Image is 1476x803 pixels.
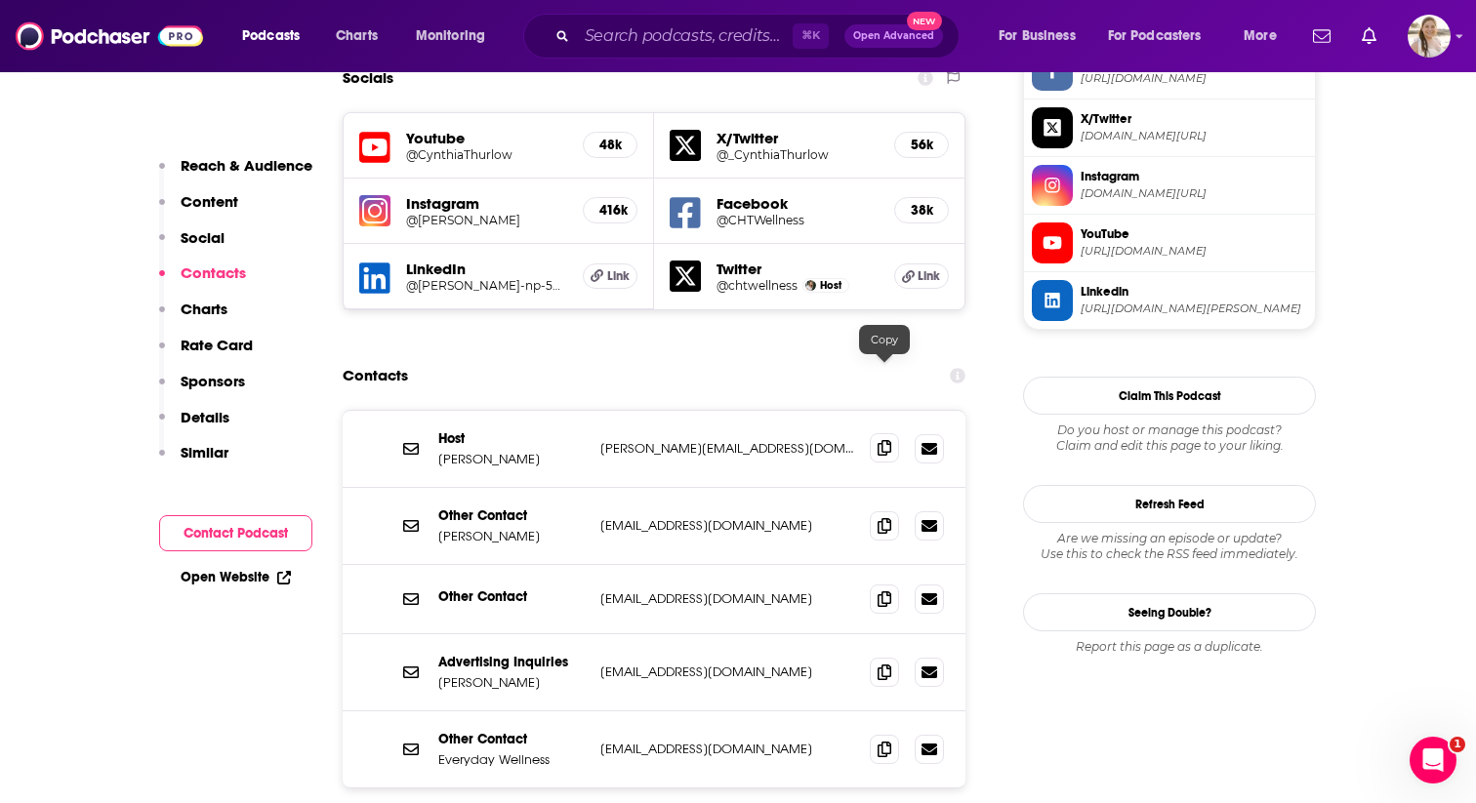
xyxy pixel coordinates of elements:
span: Charts [336,22,378,50]
h5: LinkedIn [406,260,567,278]
a: @chtwellness [717,278,798,293]
h5: 416k [599,202,621,219]
p: Social [181,228,225,247]
h2: Socials [343,60,393,97]
p: Similar [181,443,228,462]
div: Are we missing an episode or update? Use this to check the RSS feed immediately. [1023,531,1316,562]
button: Contact Podcast [159,515,312,551]
p: Charts [181,300,227,318]
span: Link [607,268,630,284]
button: Charts [159,300,227,336]
button: Similar [159,443,228,479]
a: @[PERSON_NAME]-np-50395a9/ [406,278,567,293]
iframe: Intercom live chat [1410,737,1456,783]
p: Other Contact [438,731,585,747]
span: X/Twitter [1081,110,1307,128]
p: Details [181,408,229,426]
input: Search podcasts, credits, & more... [577,20,793,52]
a: X/Twitter[DOMAIN_NAME][URL] [1032,107,1307,148]
a: @_CynthiaThurlow [717,147,879,162]
img: Podchaser - Follow, Share and Rate Podcasts [16,18,203,55]
p: [PERSON_NAME] [438,674,585,691]
button: open menu [985,20,1100,52]
button: open menu [402,20,511,52]
button: Sponsors [159,372,245,408]
button: Content [159,192,238,228]
h5: 38k [911,202,932,219]
span: Link [918,268,940,284]
button: Social [159,228,225,264]
div: Report this page as a duplicate. [1023,639,1316,655]
h5: Facebook [717,194,879,213]
p: [PERSON_NAME] [438,451,585,467]
a: @[PERSON_NAME] [406,213,567,227]
h5: 56k [911,137,932,153]
span: https://www.linkedin.com/in/cynthia-thurlow-np-50395a9/ [1081,301,1307,316]
button: Contacts [159,263,246,300]
h5: Youtube [406,129,567,147]
p: Rate Card [181,336,253,354]
button: open menu [1230,20,1301,52]
h5: 48k [599,137,621,153]
img: Cynthia Thurlow [805,280,816,291]
span: instagram.com/cynthia_thurlow_ [1081,186,1307,201]
p: [PERSON_NAME][EMAIL_ADDRESS][DOMAIN_NAME] [600,440,854,457]
p: Content [181,192,238,211]
span: Instagram [1081,168,1307,185]
h2: Contacts [343,357,408,394]
span: More [1244,22,1277,50]
span: ⌘ K [793,23,829,49]
button: open menu [228,20,325,52]
p: Sponsors [181,372,245,390]
p: [PERSON_NAME] [438,528,585,544]
a: Linkedin[URL][DOMAIN_NAME][PERSON_NAME] [1032,280,1307,321]
button: Reach & Audience [159,156,312,192]
p: Reach & Audience [181,156,312,175]
p: [EMAIL_ADDRESS][DOMAIN_NAME] [600,590,854,607]
span: 1 [1450,737,1465,752]
h5: Instagram [406,194,567,213]
a: Open Website [181,569,291,585]
span: https://www.youtube.com/@CynthiaThurlow [1081,244,1307,259]
span: Logged in as acquavie [1408,15,1451,58]
img: User Profile [1408,15,1451,58]
a: YouTube[URL][DOMAIN_NAME] [1032,222,1307,263]
h5: Twitter [717,260,879,278]
button: Claim This Podcast [1023,377,1316,415]
p: Everyday Wellness [438,751,585,768]
span: https://www.facebook.com/CHTWellness [1081,71,1307,86]
button: Show profile menu [1408,15,1451,58]
a: Show notifications dropdown [1354,20,1384,53]
p: [EMAIL_ADDRESS][DOMAIN_NAME] [600,663,854,680]
button: Open AdvancedNew [844,24,943,48]
p: Host [438,430,585,447]
a: @CHTWellness [717,213,879,227]
span: Podcasts [242,22,300,50]
a: Show notifications dropdown [1305,20,1338,53]
div: Claim and edit this page to your liking. [1023,422,1316,454]
a: Link [583,263,637,289]
p: [EMAIL_ADDRESS][DOMAIN_NAME] [600,517,854,534]
a: Instagram[DOMAIN_NAME][URL] [1032,165,1307,206]
a: Charts [323,20,389,52]
p: Contacts [181,263,246,282]
a: @CynthiaThurlow [406,147,567,162]
p: Advertising Inquiries [438,654,585,670]
p: Other Contact [438,588,585,605]
p: Other Contact [438,507,585,524]
button: Refresh Feed [1023,485,1316,523]
span: Monitoring [416,22,485,50]
span: YouTube [1081,225,1307,243]
span: For Podcasters [1108,22,1202,50]
span: New [907,12,942,30]
img: iconImage [359,195,390,226]
a: Link [894,263,949,289]
h5: X/Twitter [717,129,879,147]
